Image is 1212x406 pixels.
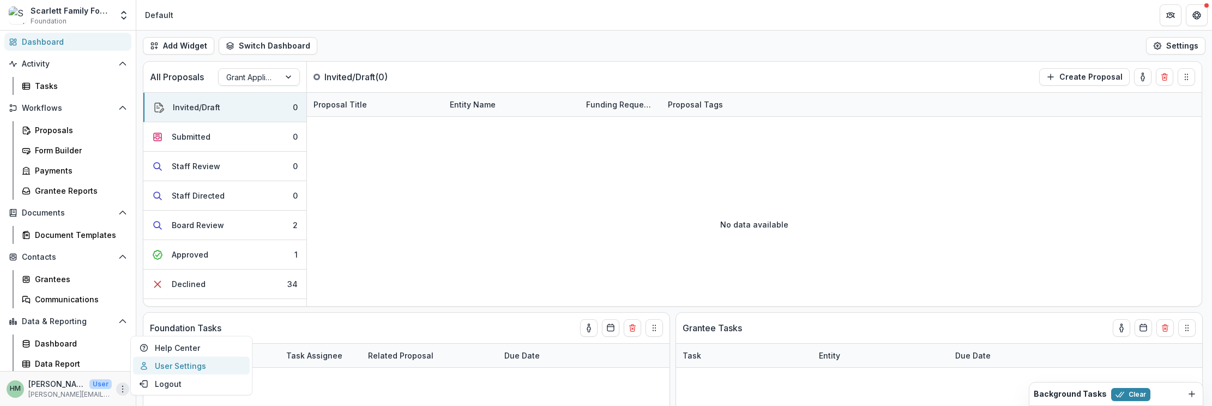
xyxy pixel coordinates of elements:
div: Board Review [172,219,224,231]
div: Task [676,344,812,367]
div: Proposal Tags [661,93,798,116]
div: Entity [812,344,949,367]
button: Open Data & Reporting [4,313,131,330]
div: Proposal Title [307,99,373,110]
div: 0 [293,101,298,113]
div: Submitted [172,131,210,142]
button: Delete card [624,319,641,337]
div: Task Assignee [280,344,361,367]
div: Related Proposal [361,344,498,367]
a: Tasks [17,77,131,95]
p: Invited/Draft ( 0 ) [324,70,406,83]
button: Declined34 [143,270,306,299]
div: Dashboard [35,338,123,349]
div: Invited/Draft [173,101,220,113]
div: Proposals [35,124,123,136]
div: Grantee Reports [35,185,123,196]
div: Grantees [35,273,123,285]
h2: Background Tasks [1034,390,1107,399]
div: Form Builder [35,145,123,156]
div: 2 [293,219,298,231]
button: toggle-assigned-to-me [1113,319,1130,337]
button: Partners [1160,4,1181,26]
div: Scarlett Family Foundation [31,5,112,16]
div: Proposal Title [307,93,443,116]
div: 0 [293,160,298,172]
button: Staff Review0 [143,152,306,181]
div: 0 [293,190,298,201]
button: Open Documents [4,204,131,222]
button: Calendar [1135,319,1152,337]
a: Dashboard [4,33,131,51]
div: Due Date [498,344,580,367]
div: Entity Name [443,93,580,116]
a: Payments [17,162,131,180]
div: Entity Name [443,99,502,110]
span: Contacts [22,253,114,262]
div: Approved [172,249,208,260]
button: Open entity switcher [116,4,131,26]
div: 1 [294,249,298,260]
button: Get Help [1186,4,1208,26]
a: Data Report [17,355,131,373]
div: Default [145,9,173,21]
div: Tasks [35,80,123,92]
nav: breadcrumb [141,7,178,23]
span: Foundation [31,16,67,26]
button: Clear [1111,388,1150,401]
p: [PERSON_NAME] [28,378,85,390]
a: Dashboard [17,335,131,353]
button: Approved1 [143,240,306,270]
span: Documents [22,208,114,218]
a: Form Builder [17,141,131,159]
button: toggle-assigned-to-me [1134,68,1151,86]
div: Due Date [949,344,1030,367]
a: Communications [17,290,131,308]
p: All Proposals [150,70,204,83]
p: No data available [720,219,788,230]
div: Communications [35,294,123,305]
div: Due Date [949,350,997,361]
button: Open Activity [4,55,131,73]
div: Task [676,350,708,361]
div: Staff Review [172,160,220,172]
a: Document Templates [17,226,131,244]
button: Invited/Draft0 [143,93,306,122]
button: Drag [1178,319,1196,337]
button: Open Contacts [4,248,131,266]
div: Document Templates [35,229,123,241]
a: Proposals [17,121,131,139]
button: Settings [1146,37,1205,55]
div: Data Report [35,358,123,369]
span: Data & Reporting [22,317,114,326]
span: Workflows [22,104,114,113]
button: Dismiss [1185,387,1198,401]
button: toggle-assigned-to-me [580,319,598,337]
button: Switch Dashboard [219,37,317,55]
div: Funding Requested [580,93,661,116]
a: Grantee Reports [17,182,131,200]
div: Payments [35,165,123,176]
div: Related Proposal [361,350,440,361]
button: More [116,383,129,396]
div: 34 [287,278,298,290]
button: Staff Directed0 [143,181,306,211]
button: Drag [1178,68,1195,86]
button: Calendar [602,319,619,337]
button: Delete card [1156,319,1174,337]
div: Haley Miller [10,385,21,392]
button: Drag [646,319,663,337]
a: Grantees [17,270,131,288]
button: Submitted0 [143,122,306,152]
button: Add Widget [143,37,214,55]
button: Create Proposal [1039,68,1130,86]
